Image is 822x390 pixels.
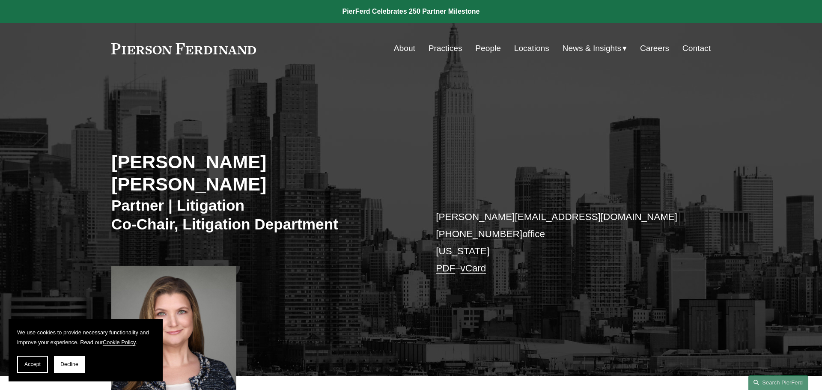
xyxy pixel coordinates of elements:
[563,41,622,56] span: News & Insights
[24,361,41,367] span: Accept
[17,327,154,347] p: We use cookies to provide necessary functionality and improve your experience. Read our .
[394,40,415,57] a: About
[429,40,462,57] a: Practices
[17,356,48,373] button: Accept
[436,211,677,222] a: [PERSON_NAME][EMAIL_ADDRESS][DOMAIN_NAME]
[682,40,711,57] a: Contact
[436,229,522,239] a: [PHONE_NUMBER]
[640,40,669,57] a: Careers
[436,263,455,274] a: PDF
[9,319,163,381] section: Cookie banner
[436,208,685,277] p: office [US_STATE] –
[60,361,78,367] span: Decline
[111,196,411,233] h3: Partner | Litigation Co-Chair, Litigation Department
[111,151,411,196] h2: [PERSON_NAME] [PERSON_NAME]
[103,339,136,345] a: Cookie Policy
[54,356,85,373] button: Decline
[748,375,808,390] a: Search this site
[461,263,486,274] a: vCard
[563,40,627,57] a: folder dropdown
[514,40,549,57] a: Locations
[475,40,501,57] a: People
